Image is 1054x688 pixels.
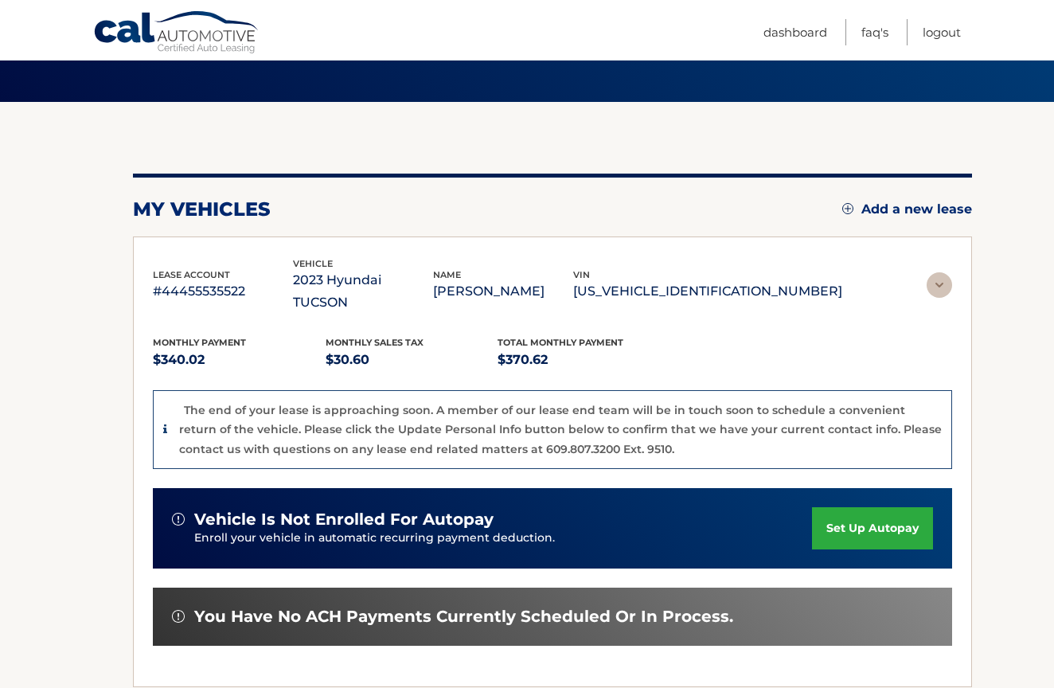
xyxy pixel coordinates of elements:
span: Monthly Payment [153,337,246,348]
img: alert-white.svg [172,513,185,526]
p: [PERSON_NAME] [433,280,573,303]
a: Cal Automotive [93,10,260,57]
span: You have no ACH payments currently scheduled or in process. [194,607,733,627]
span: name [433,269,461,280]
p: 2023 Hyundai TUCSON [293,269,433,314]
p: $30.60 [326,349,498,371]
p: $370.62 [498,349,670,371]
p: Enroll your vehicle in automatic recurring payment deduction. [194,530,812,547]
a: Add a new lease [842,201,972,217]
img: add.svg [842,203,853,214]
p: [US_VEHICLE_IDENTIFICATION_NUMBER] [573,280,842,303]
p: $340.02 [153,349,326,371]
span: Total Monthly Payment [498,337,623,348]
img: alert-white.svg [172,610,185,623]
p: Select an option below: [153,665,952,684]
p: The end of your lease is approaching soon. A member of our lease end team will be in touch soon t... [179,403,942,456]
span: vehicle is not enrolled for autopay [194,510,494,530]
a: FAQ's [861,19,888,45]
p: #44455535522 [153,280,293,303]
span: Monthly sales Tax [326,337,424,348]
h2: my vehicles [133,197,271,221]
a: Dashboard [763,19,827,45]
img: accordion-rest.svg [927,272,952,298]
span: lease account [153,269,230,280]
a: set up autopay [812,507,933,549]
a: Logout [923,19,961,45]
span: vin [573,269,590,280]
span: vehicle [293,258,333,269]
